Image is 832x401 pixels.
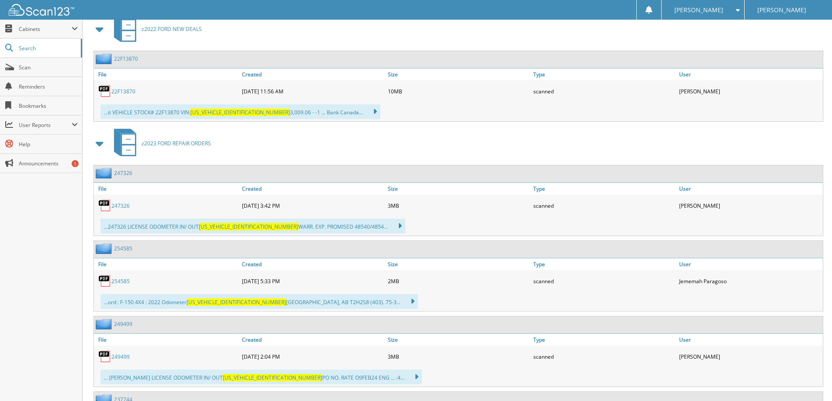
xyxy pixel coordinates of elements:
[386,82,532,100] div: 10MB
[98,350,111,363] img: PDF.png
[386,197,532,214] div: 3MB
[531,69,677,80] a: Type
[531,183,677,195] a: Type
[240,334,386,346] a: Created
[19,160,78,167] span: Announcements
[100,294,418,309] div: ...ord : F-150 4X4 : 2022 Odometer [GEOGRAPHIC_DATA], AB T2H2S8 (403). 75-3...
[240,348,386,365] div: [DATE] 2:04 PM
[240,197,386,214] div: [DATE] 3:42 PM
[531,348,677,365] div: scanned
[386,69,532,80] a: Size
[677,69,823,80] a: User
[386,258,532,270] a: Size
[240,69,386,80] a: Created
[96,243,114,254] img: folder2.png
[114,169,132,177] a: 247326
[100,219,405,233] div: ...247326 LICENSE ODOMETER IN/ OUT WARR. EXP. PROMISED 48540/4854...
[677,334,823,346] a: User
[677,272,823,290] div: Jememah Paragoso
[19,83,78,90] span: Reminders
[109,126,211,161] a: z2023 FORD REPAIR ORDERS
[96,53,114,64] img: folder2.png
[190,109,290,116] span: [US_VEHICLE_IDENTIFICATION_NUMBER]
[677,348,823,365] div: [PERSON_NAME]
[98,274,111,288] img: PDF.png
[240,183,386,195] a: Created
[114,55,138,62] a: 22F13870
[114,245,132,252] a: 254585
[19,64,78,71] span: Scan
[199,223,298,230] span: [US_VEHICLE_IDENTIFICATION_NUMBER]
[240,272,386,290] div: [DATE] 5:33 PM
[142,25,202,33] span: z2022 FORD NEW DEALS
[114,320,132,328] a: 249499
[109,12,202,46] a: z2022 FORD NEW DEALS
[788,359,832,401] iframe: Chat Widget
[94,69,240,80] a: File
[111,88,135,95] a: 22F13870
[94,258,240,270] a: File
[674,7,723,13] span: [PERSON_NAME]
[677,82,823,100] div: [PERSON_NAME]
[223,374,322,381] span: [US_VEHICLE_IDENTIFICATION_NUMBER]
[531,197,677,214] div: scanned
[531,258,677,270] a: Type
[98,85,111,98] img: PDF.png
[186,298,286,306] span: [US_VEHICLE_IDENTIFICATION_NUMBER]
[19,121,72,129] span: User Reports
[677,183,823,195] a: User
[100,370,422,384] div: ... [PERSON_NAME] LICENSE ODOMETER IN/ OUT PO NO. RATE O9FEB24 ENG ... :4...
[386,272,532,290] div: 2MB
[240,258,386,270] a: Created
[677,197,823,214] div: [PERSON_NAME]
[111,278,130,285] a: 254585
[72,160,79,167] div: 1
[100,104,380,119] div: ...it VEHICLE STOCK# 22F13870 VIN: 3,009.06 - -1 ... Bank Canada...
[19,25,72,33] span: Cabinets
[96,168,114,178] img: folder2.png
[19,45,76,52] span: Search
[9,4,74,16] img: scan123-logo-white.svg
[94,183,240,195] a: File
[386,348,532,365] div: 3MB
[98,199,111,212] img: PDF.png
[386,334,532,346] a: Size
[19,102,78,110] span: Bookmarks
[19,141,78,148] span: Help
[386,183,532,195] a: Size
[531,272,677,290] div: scanned
[96,319,114,329] img: folder2.png
[531,82,677,100] div: scanned
[94,334,240,346] a: File
[531,334,677,346] a: Type
[240,82,386,100] div: [DATE] 11:56 AM
[111,202,130,209] a: 247326
[142,140,211,147] span: z2023 FORD REPAIR ORDERS
[111,353,130,360] a: 249499
[757,7,806,13] span: [PERSON_NAME]
[677,258,823,270] a: User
